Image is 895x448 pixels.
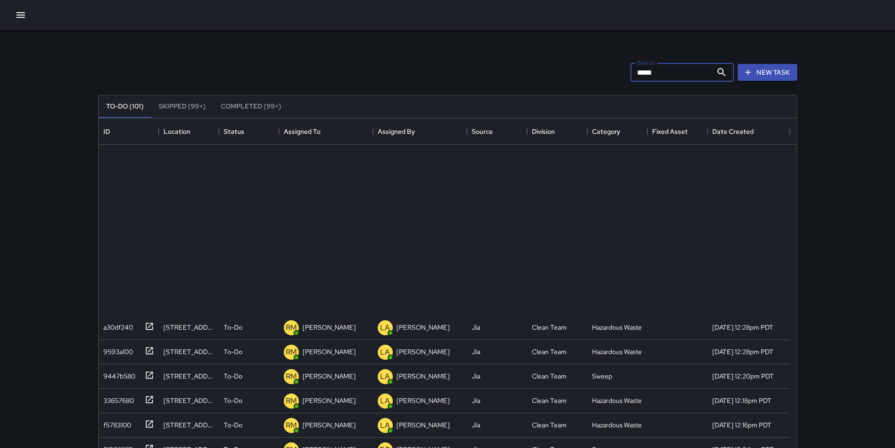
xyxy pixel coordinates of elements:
div: 545 Golden Gate Avenue [163,396,214,405]
div: Fixed Asset [647,118,708,145]
p: [PERSON_NAME] [397,371,450,381]
div: Source [467,118,527,145]
div: Date Created [708,118,790,145]
div: 507 Polk Street [163,371,214,381]
div: 9593a100 [100,343,133,356]
div: a30df240 [100,319,133,332]
p: [PERSON_NAME] [303,371,356,381]
p: RM [286,395,297,407]
div: Assigned To [279,118,373,145]
div: 9/24/2025, 12:20pm PDT [712,371,774,381]
div: Division [527,118,587,145]
div: 9/24/2025, 12:16pm PDT [712,420,771,430]
p: To-Do [224,371,242,381]
p: LA [380,347,390,358]
div: Assigned By [378,118,415,145]
button: Completed (99+) [213,95,289,118]
p: To-Do [224,347,242,356]
div: Category [592,118,620,145]
div: Jia [472,347,480,356]
div: Location [163,118,190,145]
div: f5783100 [100,417,131,430]
div: Source [472,118,493,145]
div: Hazardous Waste [592,323,642,332]
p: LA [380,420,390,431]
p: [PERSON_NAME] [303,420,356,430]
p: [PERSON_NAME] [303,323,356,332]
div: Status [219,118,279,145]
p: [PERSON_NAME] [303,396,356,405]
div: Clean Team [532,347,567,356]
button: Skipped (99+) [151,95,213,118]
button: To-Do (101) [99,95,151,118]
div: Clean Team [532,323,567,332]
div: 590 Van Ness Avenue [163,347,214,356]
p: RM [286,420,297,431]
p: LA [380,371,390,382]
label: Search [637,59,655,67]
div: Date Created [712,118,754,145]
div: Jia [472,420,480,430]
p: LA [380,395,390,407]
div: ID [99,118,159,145]
p: RM [286,347,297,358]
div: Assigned To [284,118,320,145]
p: LA [380,322,390,333]
button: New Task [738,64,797,81]
div: Hazardous Waste [592,396,642,405]
div: Jia [472,371,480,381]
p: [PERSON_NAME] [397,347,450,356]
p: To-Do [224,420,242,430]
div: ID [103,118,110,145]
p: To-Do [224,396,242,405]
p: [PERSON_NAME] [397,323,450,332]
div: 629 Golden Gate Avenue [163,323,214,332]
p: RM [286,322,297,333]
div: Fixed Asset [652,118,688,145]
div: Hazardous Waste [592,420,642,430]
div: Jia [472,396,480,405]
p: [PERSON_NAME] [397,396,450,405]
div: 9/24/2025, 12:28pm PDT [712,347,773,356]
div: 9447b580 [100,368,135,381]
p: [PERSON_NAME] [397,420,450,430]
div: Clean Team [532,396,567,405]
div: Clean Team [532,371,567,381]
p: [PERSON_NAME] [303,347,356,356]
div: Clean Team [532,420,567,430]
div: Assigned By [373,118,467,145]
p: To-Do [224,323,242,332]
div: Division [532,118,555,145]
div: 9/24/2025, 12:28pm PDT [712,323,773,332]
div: Sweep [592,371,612,381]
div: Location [159,118,219,145]
div: Category [587,118,647,145]
div: Jia [472,323,480,332]
div: 9/24/2025, 12:18pm PDT [712,396,771,405]
div: 540 Van Ness Avenue [163,420,214,430]
p: RM [286,371,297,382]
div: 33657680 [100,392,134,405]
div: Hazardous Waste [592,347,642,356]
div: Status [224,118,244,145]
